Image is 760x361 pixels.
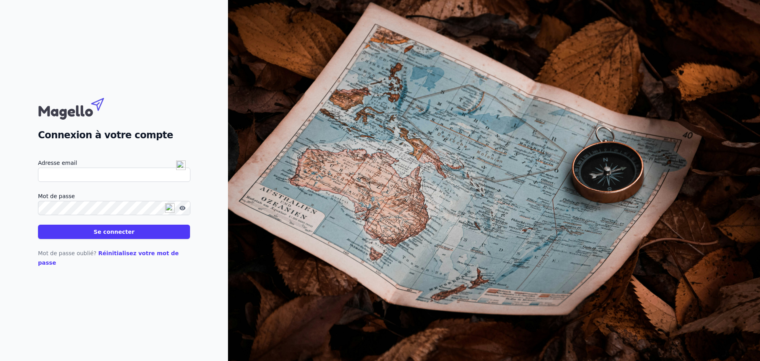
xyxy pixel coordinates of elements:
[176,160,186,170] img: npw-badge-icon-locked.svg
[38,94,121,122] img: Magello
[38,158,190,168] label: Adresse email
[38,191,190,201] label: Mot de passe
[165,203,175,213] img: npw-badge-icon-locked.svg
[38,225,190,239] button: Se connecter
[38,248,190,267] p: Mot de passe oublié?
[38,250,179,266] a: Réinitialisez votre mot de passe
[38,128,190,142] h2: Connexion à votre compte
